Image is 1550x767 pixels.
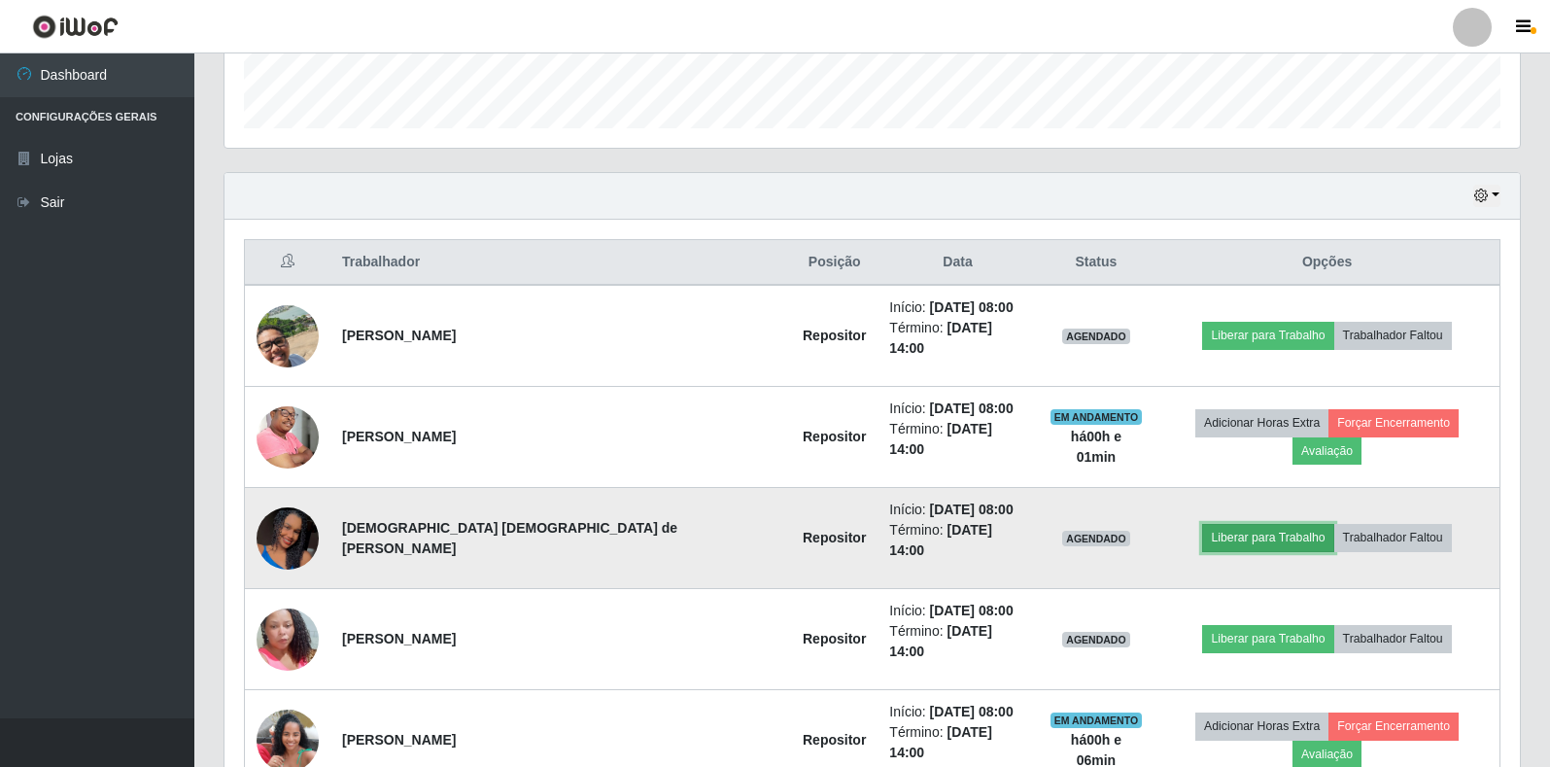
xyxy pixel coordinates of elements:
[889,722,1025,763] li: Término:
[32,15,119,39] img: CoreUI Logo
[889,601,1025,621] li: Início:
[330,240,791,286] th: Trabalhador
[342,732,456,748] strong: [PERSON_NAME]
[1328,409,1459,436] button: Forçar Encerramento
[889,702,1025,722] li: Início:
[930,401,1014,416] time: [DATE] 08:00
[878,240,1037,286] th: Data
[889,419,1025,460] li: Término:
[257,584,319,695] img: 1755510400416.jpeg
[1062,329,1130,344] span: AGENDADO
[1328,713,1459,740] button: Forçar Encerramento
[803,429,866,444] strong: Repositor
[1038,240,1154,286] th: Status
[1071,429,1121,465] strong: há 00 h e 01 min
[1154,240,1499,286] th: Opções
[889,621,1025,662] li: Término:
[803,732,866,748] strong: Repositor
[1334,625,1452,652] button: Trabalhador Faltou
[889,399,1025,419] li: Início:
[1062,531,1130,546] span: AGENDADO
[889,318,1025,359] li: Término:
[1334,524,1452,551] button: Trabalhador Faltou
[1062,632,1130,647] span: AGENDADO
[1051,713,1143,728] span: EM ANDAMENTO
[1202,524,1333,551] button: Liberar para Trabalho
[791,240,878,286] th: Posição
[930,299,1014,315] time: [DATE] 08:00
[1202,322,1333,349] button: Liberar para Trabalho
[257,281,319,392] img: 1744982443257.jpeg
[342,429,456,444] strong: [PERSON_NAME]
[1051,409,1143,425] span: EM ANDAMENTO
[889,500,1025,520] li: Início:
[930,704,1014,719] time: [DATE] 08:00
[342,328,456,343] strong: [PERSON_NAME]
[930,502,1014,517] time: [DATE] 08:00
[803,530,866,545] strong: Repositor
[1202,625,1333,652] button: Liberar para Trabalho
[1334,322,1452,349] button: Trabalhador Faltou
[889,297,1025,318] li: Início:
[889,520,1025,561] li: Término:
[342,520,677,556] strong: [DEMOGRAPHIC_DATA] [DEMOGRAPHIC_DATA] de [PERSON_NAME]
[257,469,319,607] img: 1755438543328.jpeg
[803,631,866,646] strong: Repositor
[1195,713,1328,740] button: Adicionar Horas Extra
[1195,409,1328,436] button: Adicionar Horas Extra
[342,631,456,646] strong: [PERSON_NAME]
[930,603,1014,618] time: [DATE] 08:00
[803,328,866,343] strong: Repositor
[1292,437,1361,465] button: Avaliação
[257,391,319,484] img: 1752179199159.jpeg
